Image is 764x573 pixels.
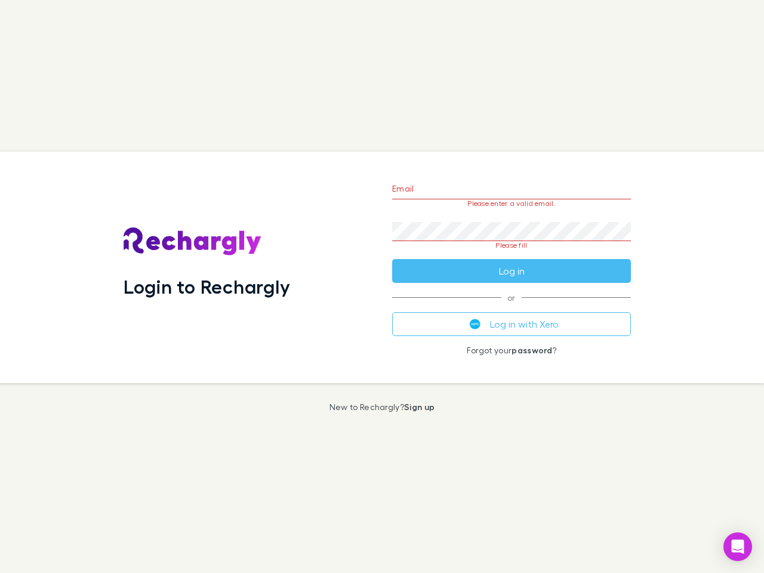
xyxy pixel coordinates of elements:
div: Open Intercom Messenger [723,532,752,561]
button: Log in with Xero [392,312,631,336]
button: Log in [392,259,631,283]
p: Forgot your ? [392,346,631,355]
p: Please enter a valid email. [392,199,631,208]
span: or [392,297,631,298]
p: New to Rechargly? [329,402,435,412]
h1: Login to Rechargly [124,275,290,298]
a: Sign up [404,402,435,412]
p: Please fill [392,241,631,249]
img: Xero's logo [470,319,480,329]
img: Rechargly's Logo [124,227,262,256]
a: password [512,345,552,355]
